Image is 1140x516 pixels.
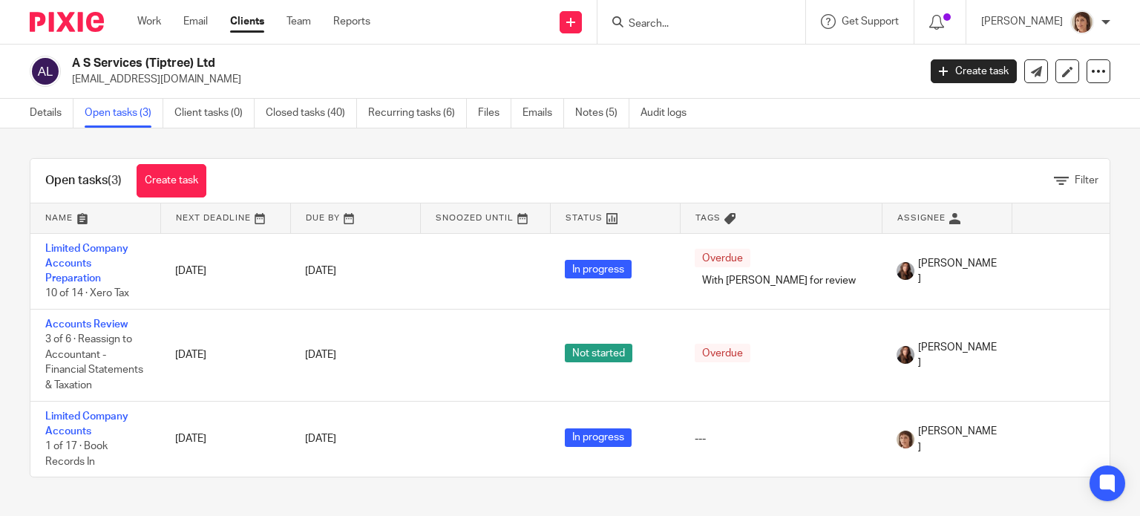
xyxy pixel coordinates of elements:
[695,431,867,446] div: ---
[918,424,997,454] span: [PERSON_NAME]
[897,431,914,448] img: Pixie%204.jpg
[72,72,908,87] p: [EMAIL_ADDRESS][DOMAIN_NAME]
[565,428,632,447] span: In progress
[1075,175,1098,186] span: Filter
[72,56,741,71] h2: A S Services (Tiptree) Ltd
[695,214,721,222] span: Tags
[305,266,336,276] span: [DATE]
[174,99,255,128] a: Client tasks (0)
[695,271,863,290] span: With [PERSON_NAME] for review
[137,164,206,197] a: Create task
[30,12,104,32] img: Pixie
[522,99,564,128] a: Emails
[575,99,629,128] a: Notes (5)
[286,14,311,29] a: Team
[918,256,997,287] span: [PERSON_NAME]
[30,99,73,128] a: Details
[478,99,511,128] a: Files
[305,350,336,360] span: [DATE]
[305,434,336,444] span: [DATE]
[137,14,161,29] a: Work
[108,174,122,186] span: (3)
[85,99,163,128] a: Open tasks (3)
[45,442,108,468] span: 1 of 17 · Book Records In
[30,56,61,87] img: svg%3E
[918,340,997,370] span: [PERSON_NAME]
[45,319,128,330] a: Accounts Review
[695,344,750,362] span: Overdue
[1070,10,1094,34] img: Pixie%204.jpg
[368,99,467,128] a: Recurring tasks (6)
[627,18,761,31] input: Search
[333,14,370,29] a: Reports
[436,214,514,222] span: Snoozed Until
[160,310,290,402] td: [DATE]
[45,411,128,437] a: Limited Company Accounts
[695,249,750,267] span: Overdue
[565,260,632,278] span: In progress
[565,344,632,362] span: Not started
[897,346,914,364] img: IMG_0011.jpg
[230,14,264,29] a: Clients
[160,233,290,310] td: [DATE]
[45,173,122,189] h1: Open tasks
[160,401,290,477] td: [DATE]
[183,14,208,29] a: Email
[566,214,603,222] span: Status
[45,244,128,284] a: Limited Company Accounts Preparation
[897,262,914,280] img: IMG_0011.jpg
[842,16,899,27] span: Get Support
[641,99,698,128] a: Audit logs
[266,99,357,128] a: Closed tasks (40)
[45,335,143,391] span: 3 of 6 · Reassign to Accountant - Financial Statements & Taxation
[931,59,1017,83] a: Create task
[45,289,129,299] span: 10 of 14 · Xero Tax
[981,14,1063,29] p: [PERSON_NAME]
